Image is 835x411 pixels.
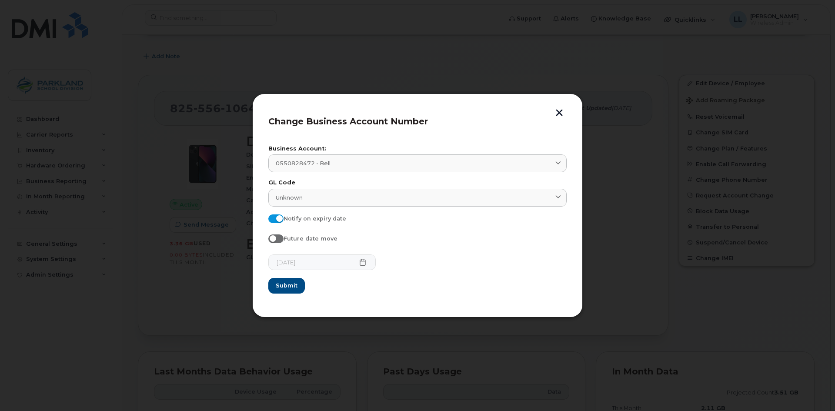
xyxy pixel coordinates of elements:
[276,281,297,290] span: Submit
[268,189,567,207] a: Unknown
[268,278,305,294] button: Submit
[276,159,331,167] span: 0550828472 - Bell
[276,194,303,202] span: Unknown
[268,146,567,152] label: Business Account:
[284,215,346,222] span: Notify on expiry date
[268,154,567,172] a: 0550828472 - Bell
[268,234,275,241] input: Future date move
[268,116,428,127] span: Change Business Account Number
[268,214,275,221] input: Notify on expiry date
[284,235,337,242] span: Future date move
[268,180,567,186] label: GL Code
